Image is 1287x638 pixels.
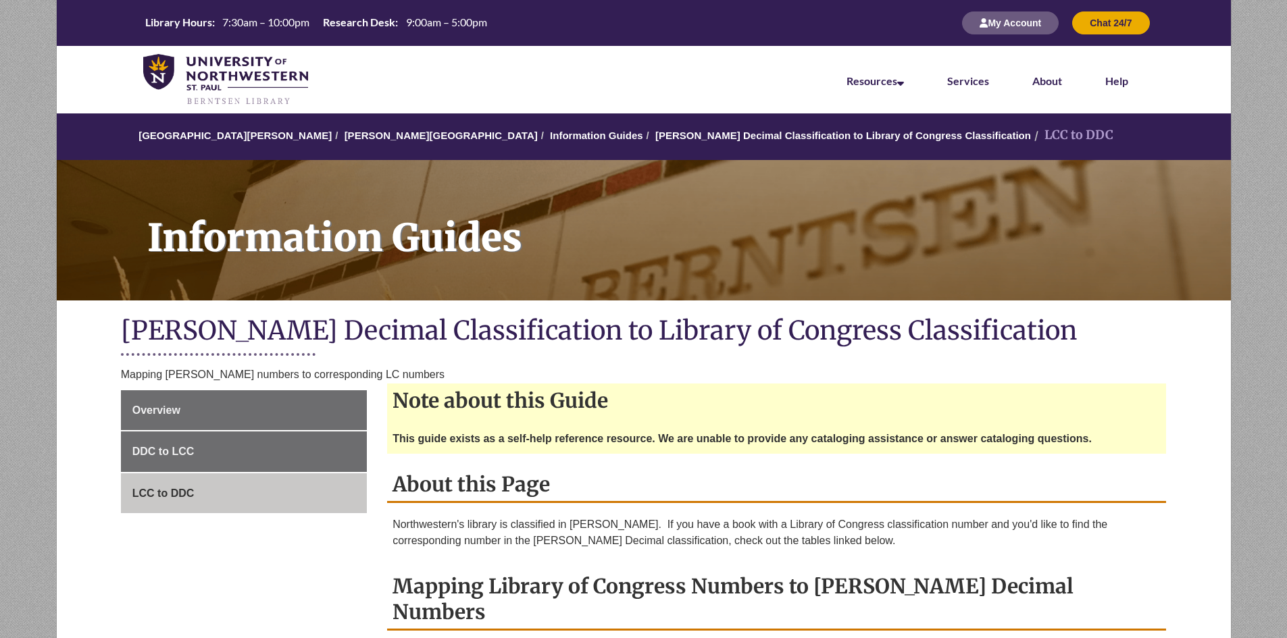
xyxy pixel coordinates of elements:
a: Information Guides [550,130,643,141]
a: Chat 24/7 [1072,17,1149,28]
li: LCC to DDC [1031,126,1113,145]
button: My Account [962,11,1059,34]
span: Mapping [PERSON_NAME] numbers to corresponding LC numbers [121,369,445,380]
a: My Account [962,17,1059,28]
a: Hours Today [140,15,493,31]
a: About [1032,74,1062,87]
table: Hours Today [140,15,493,30]
a: Help [1105,74,1128,87]
span: 9:00am – 5:00pm [406,16,487,28]
span: DDC to LCC [132,446,195,457]
img: UNWSP Library Logo [143,54,309,107]
button: Chat 24/7 [1072,11,1149,34]
h2: Note about this Guide [387,383,1166,417]
span: Overview [132,404,180,416]
strong: This guide exists as a self-help reference resource. We are unable to provide any cataloging assi... [393,433,1092,444]
span: LCC to DDC [132,487,195,499]
a: [PERSON_NAME] Decimal Classification to Library of Congress Classification [655,130,1031,141]
span: 7:30am – 10:00pm [222,16,309,28]
div: Guide Page Menu [121,390,367,514]
h2: Mapping Library of Congress Numbers to [PERSON_NAME] Decimal Numbers [387,569,1166,631]
a: [GEOGRAPHIC_DATA][PERSON_NAME] [138,130,332,141]
a: LCC to DDC [121,473,367,514]
a: DDC to LCC [121,431,367,472]
a: Overview [121,390,367,431]
h1: Information Guides [132,160,1231,283]
a: Services [947,74,989,87]
p: Northwestern's library is classified in [PERSON_NAME]. If you have a book with a Library of Congr... [393,516,1161,549]
a: [PERSON_NAME][GEOGRAPHIC_DATA] [345,130,538,141]
a: Resources [847,74,904,87]
h1: [PERSON_NAME] Decimal Classification to Library of Congress Classification [121,314,1167,350]
h2: About this Page [387,467,1166,503]
a: Information Guides [57,160,1231,300]
th: Library Hours: [140,15,217,30]
th: Research Desk: [318,15,400,30]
